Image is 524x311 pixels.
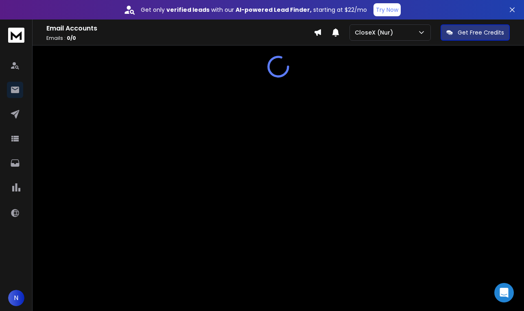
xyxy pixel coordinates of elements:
[494,283,514,302] div: Open Intercom Messenger
[8,290,24,306] button: N
[441,24,510,41] button: Get Free Credits
[67,35,76,41] span: 0 / 0
[166,6,210,14] strong: verified leads
[46,24,314,33] h1: Email Accounts
[373,3,401,16] button: Try Now
[458,28,504,37] p: Get Free Credits
[236,6,312,14] strong: AI-powered Lead Finder,
[376,6,398,14] p: Try Now
[46,35,314,41] p: Emails :
[355,28,396,37] p: CloseX (Nur)
[141,6,367,14] p: Get only with our starting at $22/mo
[8,28,24,43] img: logo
